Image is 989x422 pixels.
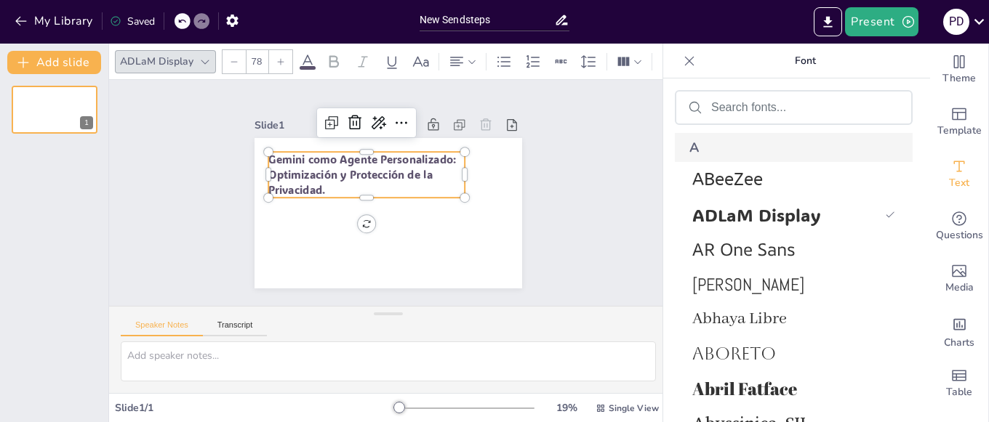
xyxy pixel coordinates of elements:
span: Gemini como Agente Personalizado: Optimización y Protección de la Privacidad. [271,129,463,192]
div: Slide 1 / 1 [115,401,395,415]
span: Questions [936,227,983,243]
button: P D [943,7,969,36]
div: Get real-time input from your audience [930,200,988,253]
span: AR One Sans [692,238,889,261]
div: Saved [110,15,155,28]
div: Add ready made slides [930,96,988,148]
span: Text [949,175,969,191]
input: Search fonts... [711,101,900,114]
div: A [675,133,913,162]
div: ADLaM Display [117,52,196,71]
p: Font [701,44,910,78]
div: Text effects [658,50,680,73]
div: Slide 1 [271,92,382,128]
span: Single View [609,402,659,414]
div: Add a table [930,357,988,410]
span: Abril Fatface [692,377,889,400]
span: Table [946,384,972,400]
span: Abhaya Libre [692,309,889,329]
span: Template [937,123,982,139]
button: Export to PowerPoint [814,7,842,36]
button: My Library [11,9,99,33]
div: 19 % [549,401,584,415]
button: Speaker Notes [121,320,203,336]
div: Add charts and graphs [930,305,988,357]
span: Abel [692,273,889,296]
span: Media [945,280,974,296]
div: 1 [12,86,97,134]
div: Change the overall theme [930,44,988,96]
span: ADLaM Display [692,203,879,226]
div: Column Count [613,50,646,73]
span: Charts [944,335,974,351]
button: Add slide [7,51,101,74]
input: Insert title [420,9,555,31]
div: Add images, graphics, shapes or video [930,253,988,305]
button: Present [845,7,918,36]
span: Theme [942,70,976,86]
button: Transcript [203,320,268,336]
div: 1 [80,116,93,129]
span: ABeeZee [692,169,889,190]
div: Add text boxes [930,148,988,200]
span: Aboreto [692,344,889,364]
div: P D [943,9,969,35]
